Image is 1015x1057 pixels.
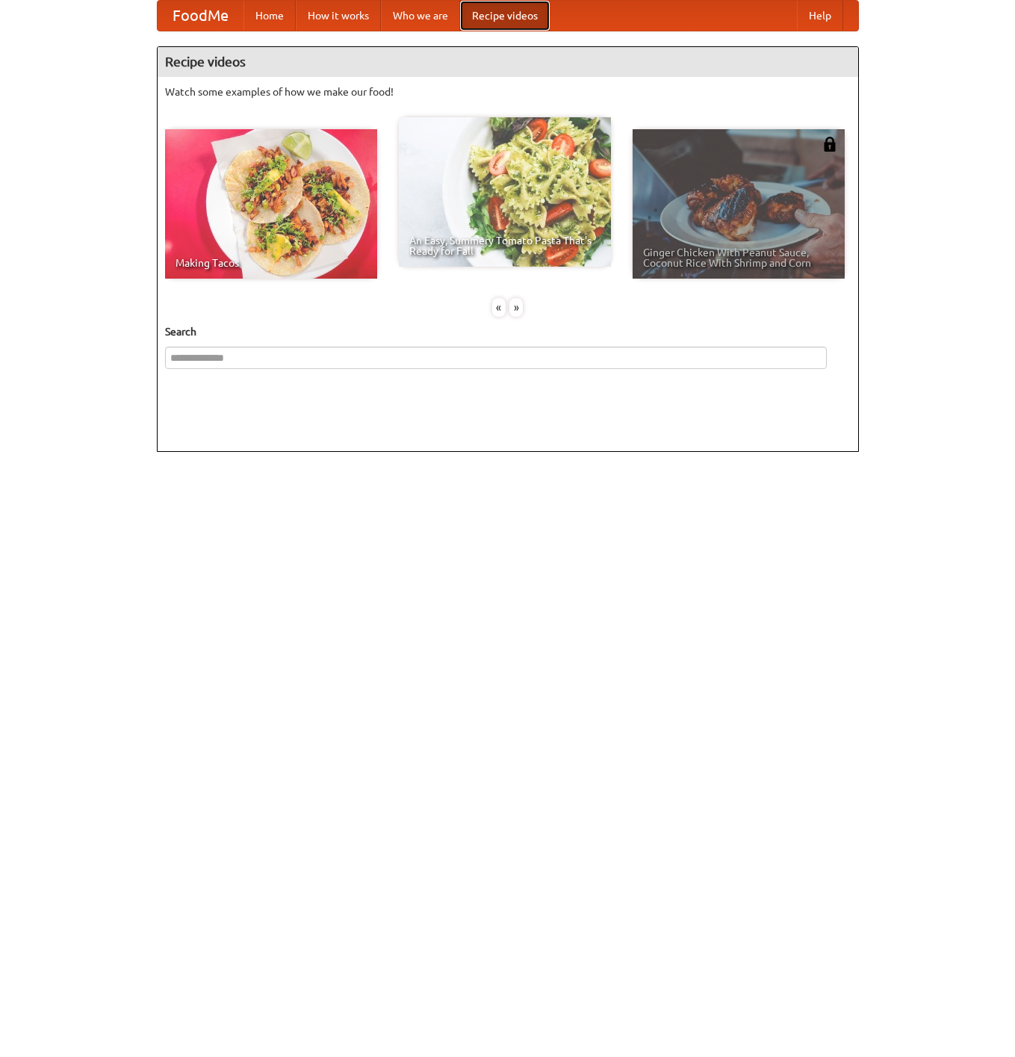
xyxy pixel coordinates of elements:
img: 483408.png [822,137,837,152]
span: An Easy, Summery Tomato Pasta That's Ready for Fall [409,235,600,256]
a: How it works [296,1,381,31]
h5: Search [165,324,851,339]
a: Who we are [381,1,460,31]
a: Making Tacos [165,129,377,279]
div: » [509,298,523,317]
h4: Recipe videos [158,47,858,77]
a: Recipe videos [460,1,550,31]
p: Watch some examples of how we make our food! [165,84,851,99]
a: Home [243,1,296,31]
a: Help [797,1,843,31]
div: « [492,298,506,317]
a: FoodMe [158,1,243,31]
span: Making Tacos [176,258,367,268]
a: An Easy, Summery Tomato Pasta That's Ready for Fall [399,117,611,267]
